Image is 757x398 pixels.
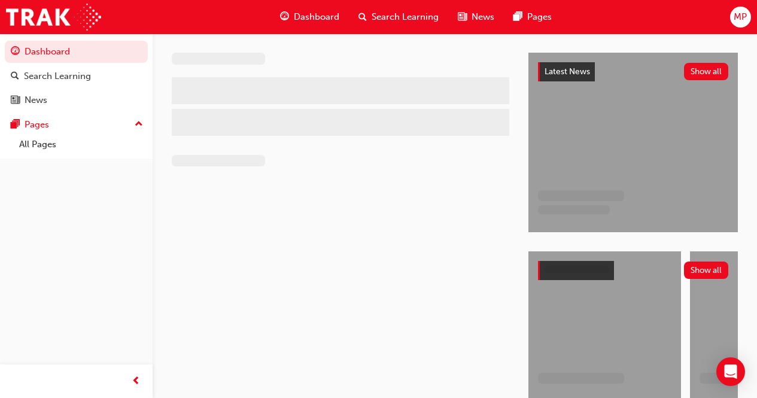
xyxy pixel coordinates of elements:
button: Pages [5,114,148,136]
span: guage-icon [11,47,20,57]
div: News [25,93,47,107]
a: pages-iconPages [504,5,561,29]
button: DashboardSearch LearningNews [5,38,148,114]
span: pages-icon [11,120,20,130]
span: Search Learning [372,10,439,24]
div: Search Learning [24,69,91,83]
span: Dashboard [294,10,339,24]
img: Trak [6,4,101,31]
a: guage-iconDashboard [270,5,349,29]
span: news-icon [11,95,20,106]
div: Pages [25,118,49,132]
a: search-iconSearch Learning [349,5,448,29]
span: News [472,10,494,24]
a: news-iconNews [448,5,504,29]
span: news-icon [458,10,467,25]
a: Show all [538,261,728,280]
button: Show all [684,63,729,80]
button: MP [730,7,751,28]
span: search-icon [358,10,367,25]
span: pages-icon [513,10,522,25]
span: Pages [527,10,552,24]
span: up-icon [135,117,143,132]
a: Latest NewsShow all [538,62,728,81]
a: Dashboard [5,41,148,63]
span: Latest News [545,66,590,77]
span: guage-icon [280,10,289,25]
a: Search Learning [5,65,148,87]
button: Show all [684,262,729,279]
div: Open Intercom Messenger [716,357,745,386]
span: prev-icon [132,374,141,389]
a: News [5,89,148,111]
a: All Pages [14,135,148,154]
span: search-icon [11,71,19,82]
span: MP [734,10,747,24]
